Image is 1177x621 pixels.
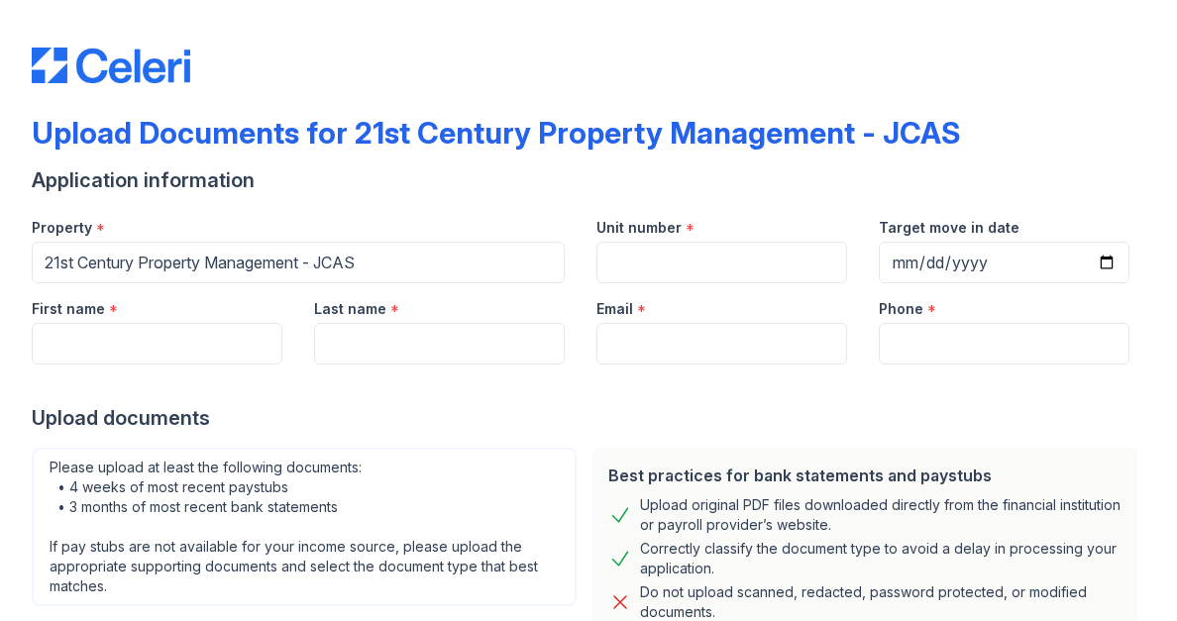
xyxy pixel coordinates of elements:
[640,539,1122,578] div: Correctly classify the document type to avoid a delay in processing your application.
[596,218,682,238] label: Unit number
[32,115,960,151] div: Upload Documents for 21st Century Property Management - JCAS
[32,404,1145,432] div: Upload documents
[32,166,1145,194] div: Application information
[596,299,633,319] label: Email
[32,218,92,238] label: Property
[314,299,386,319] label: Last name
[640,495,1122,535] div: Upload original PDF files downloaded directly from the financial institution or payroll provider’...
[879,218,1019,238] label: Target move in date
[879,299,923,319] label: Phone
[608,464,1122,487] div: Best practices for bank statements and paystubs
[32,448,577,606] div: Please upload at least the following documents: • 4 weeks of most recent paystubs • 3 months of m...
[32,299,105,319] label: First name
[32,48,190,83] img: CE_Logo_Blue-a8612792a0a2168367f1c8372b55b34899dd931a85d93a1a3d3e32e68fde9ad4.png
